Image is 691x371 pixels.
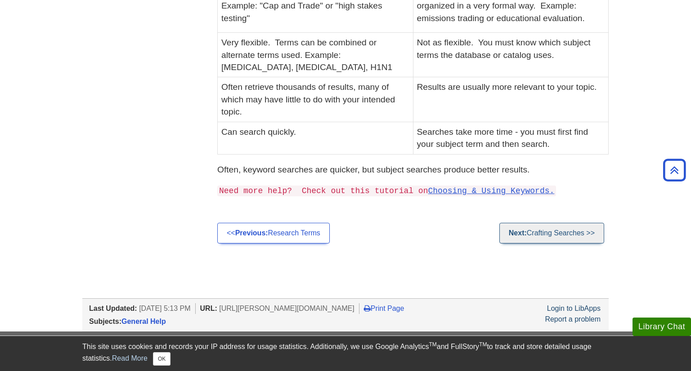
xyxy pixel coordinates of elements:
a: General Help [121,318,166,325]
td: Searches take more time - you must first find your subject term and then search. [413,122,609,154]
td: Not as flexible. You must know which subject terms the database or catalog uses. [413,33,609,77]
code: Need more help? Check out this tutorial on [217,185,556,196]
a: Report a problem [545,315,601,323]
p: Often, keyword searches are quicker, but subject searches produce better results. [217,163,609,177]
td: Results are usually more relevant to your topic. [413,77,609,122]
a: Back to Top [660,164,689,176]
td: Often retrieve thousands of results, many of which may have little to do with your intended topic. [218,77,413,122]
sup: TM [479,341,487,348]
span: URL: [200,305,217,312]
span: [DATE] 5:13 PM [139,305,190,312]
a: Read More [112,354,148,362]
a: Choosing & Using Keywords. [428,186,554,195]
a: Next:Crafting Searches >> [499,223,604,243]
span: Subjects: [89,318,121,325]
i: Print Page [364,305,371,312]
a: <<Previous:Research Terms [217,223,330,243]
span: Last Updated: [89,305,137,312]
strong: Previous: [235,229,268,237]
a: Login to LibApps [547,305,601,312]
td: Very flexible. Terms can be combined or alternate terms used. Example: [MEDICAL_DATA], [MEDICAL_D... [218,33,413,77]
button: Close [153,352,171,366]
td: Can search quickly. [218,122,413,154]
a: Print Page [364,305,404,312]
sup: TM [429,341,436,348]
span: [URL][PERSON_NAME][DOMAIN_NAME] [219,305,354,312]
strong: Next: [509,229,527,237]
button: Library Chat [633,318,691,336]
div: This site uses cookies and records your IP address for usage statistics. Additionally, we use Goo... [82,341,609,366]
